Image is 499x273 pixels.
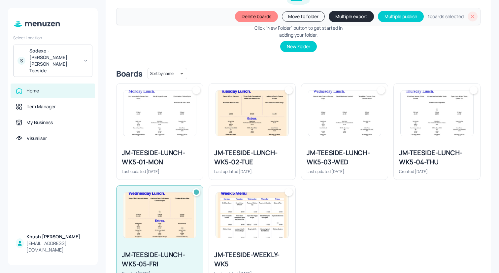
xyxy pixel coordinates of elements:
[307,169,383,174] div: Last updated [DATE].
[399,148,475,167] div: JM-TEESIDE-LUNCH-WK5-04-THU
[216,90,288,136] img: 2025-09-17-17581180871204hr5cdgi645.jpeg
[123,192,196,238] img: 2025-08-04-175431417894282et7om5x6k.jpeg
[17,57,25,65] div: S
[122,250,198,269] div: JM-TEESIDE-LUNCH-WK5-05-FRI
[26,87,39,94] div: Home
[123,90,196,136] img: 2025-08-07-1754561598755wltb41lm3pp.jpeg
[399,169,475,174] div: Created [DATE].
[214,250,290,269] div: JM-TEESIDE-WEEKLY-WK5
[214,169,290,174] div: Last updated [DATE].
[26,119,53,126] div: My Business
[249,24,348,38] div: Click “New Folder” button to get started in adding your folder.
[122,169,198,174] div: Last updated [DATE].
[428,13,464,20] div: boards selected
[26,103,56,110] div: Item Manager
[428,13,430,19] b: 1
[378,11,424,22] button: Multiple publish
[29,48,79,74] div: Sodexo - [PERSON_NAME] [PERSON_NAME] Teeside
[26,233,90,240] div: Khush [PERSON_NAME]
[27,135,47,142] div: Visualiser
[116,68,142,79] div: Boards
[307,148,383,167] div: JM-TEESIDE-LUNCH-WK5-03-WED
[216,192,288,238] img: 2025-09-18-1758183484168kfjc4xqwqe.jpeg
[26,240,90,253] div: [EMAIL_ADDRESS][DOMAIN_NAME]
[235,11,278,22] button: Delete boards
[214,148,290,167] div: JM-TEESIDE-LUNCH-WK5-02-TUE
[308,90,381,136] img: 2025-08-07-1754562230535cfy0b6mls87.jpeg
[282,11,325,22] button: Move to folder
[280,41,317,52] button: New Folder
[329,11,374,22] button: Multiple export
[148,67,187,80] div: Sort by name
[13,35,92,41] div: Select Location
[122,148,198,167] div: JM-TEESIDE-LUNCH-WK5-01-MON
[401,90,473,136] img: 2025-08-07-1754560645047h85vt17wptq.jpeg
